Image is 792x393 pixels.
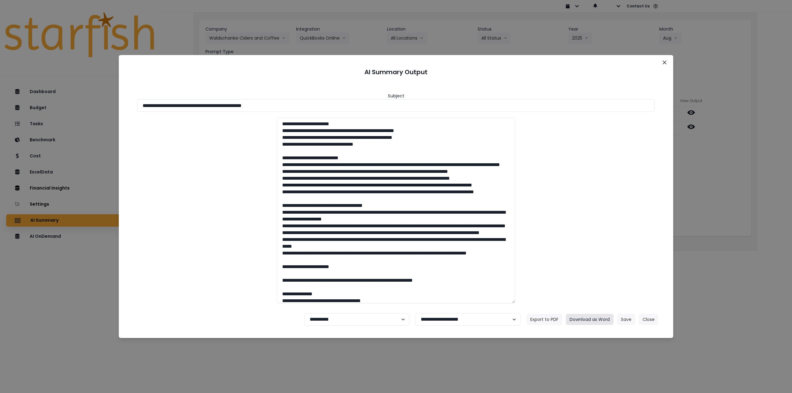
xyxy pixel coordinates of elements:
button: Download as Word [566,314,613,325]
header: AI Summary Output [126,62,666,82]
button: Close [639,314,658,325]
header: Subject [388,93,404,99]
button: Save [617,314,635,325]
button: Export to PDF [527,314,562,325]
button: Close [660,58,669,67]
